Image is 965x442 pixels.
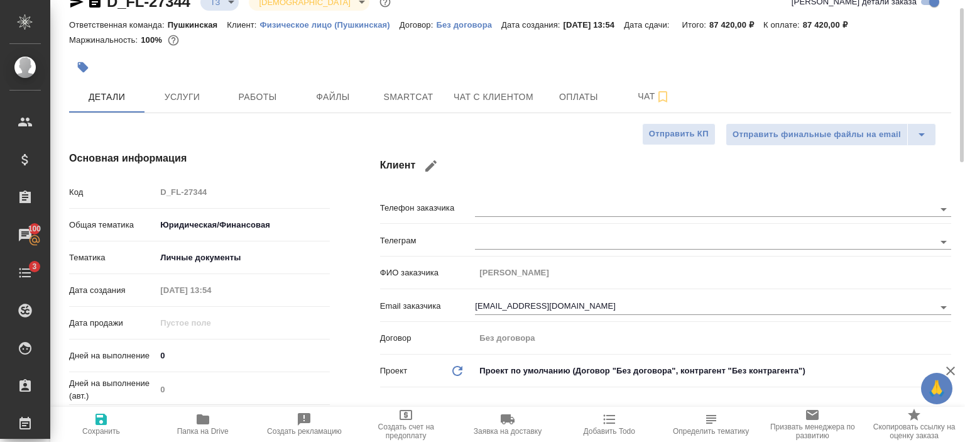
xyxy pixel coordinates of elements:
a: 3 [3,257,47,289]
button: Создать счет на предоплату [355,407,457,442]
p: Дата сдачи: [624,20,672,30]
div: Личные документы [156,247,329,268]
span: Smartcat [378,89,439,105]
button: Папка на Drive [152,407,254,442]
p: Ответственная команда: [69,20,168,30]
div: split button [726,123,936,146]
span: Чат с клиентом [454,89,533,105]
p: Проект [380,365,408,377]
button: Добавить тэг [69,53,97,81]
div: Проект по умолчанию (Договор "Без договора", контрагент "Без контрагента") [475,360,951,382]
a: Без договора [436,19,501,30]
button: Создать рекламацию [254,407,356,442]
p: Итого: [682,20,709,30]
span: Отправить КП [649,127,709,141]
p: Дней на выполнение (авт.) [69,377,156,402]
p: Физическое лицо (Пушкинская) [260,20,400,30]
span: 3 [25,260,44,273]
p: 87 420,00 ₽ [709,20,763,30]
span: Чат [624,89,684,104]
button: Призвать менеджера по развитию [761,407,863,442]
input: ✎ Введи что-нибудь [156,346,329,365]
p: Дней на выполнение [69,350,156,362]
p: Без договора [436,20,501,30]
span: Отправить финальные файлы на email [733,128,901,142]
span: Оплаты [548,89,609,105]
p: Телеграм [380,235,476,247]
p: Дата продажи [69,317,156,329]
button: Добавить Todo [559,407,660,442]
button: Скопировать ссылку на оценку заказа [863,407,965,442]
span: 100 [21,223,49,235]
span: Услуги [152,89,212,105]
p: Клиент: [227,20,259,30]
span: Призвать менеджера по развитию [769,423,856,440]
p: Телефон заказчика [380,202,476,214]
button: Заявка на доставку [457,407,559,442]
button: Open [935,233,952,251]
button: Open [935,201,952,218]
span: Работы [227,89,288,105]
div: Юридическая/Финансовая [156,214,329,236]
p: Общая тематика [69,219,156,231]
p: Пушкинская [168,20,227,30]
span: Заявка на доставку [474,427,542,436]
p: [DATE] 13:54 [564,20,624,30]
span: Скопировать ссылку на оценку заказа [871,423,957,440]
p: 87 420,00 ₽ [803,20,857,30]
span: Детали [77,89,137,105]
p: Код [69,186,156,199]
p: Маржинальность: [69,35,141,45]
button: Отправить финальные файлы на email [726,123,908,146]
span: Создать счет на предоплату [363,423,449,440]
button: Сохранить [50,407,152,442]
button: Open [935,299,952,316]
input: Пустое поле [156,183,329,201]
button: 🙏 [921,373,952,404]
a: Физическое лицо (Пушкинская) [260,19,400,30]
p: Договор [380,332,476,345]
input: Пустое поле [475,329,951,347]
svg: Подписаться [655,89,670,104]
p: Договор: [400,20,437,30]
span: Добавить Todo [584,427,635,436]
h4: Клиент [380,151,951,181]
input: Пустое поле [156,281,266,299]
p: ФИО заказчика [380,267,476,279]
span: Создать рекламацию [267,427,342,436]
button: Определить тематику [660,407,762,442]
p: Email заказчика [380,300,476,312]
button: Отправить КП [642,123,716,145]
p: Дата создания [69,284,156,297]
p: 100% [141,35,165,45]
span: Файлы [303,89,363,105]
input: Пустое поле [156,314,266,332]
span: Определить тематику [673,427,749,436]
p: Дата создания: [501,20,563,30]
h4: Основная информация [69,151,330,166]
span: Папка на Drive [177,427,229,436]
input: Пустое поле [475,263,951,282]
button: 0.00 RUB; [165,32,182,48]
input: Пустое поле [156,380,329,399]
p: Тематика [69,251,156,264]
p: К оплате: [763,20,803,30]
span: Сохранить [82,427,120,436]
a: 100 [3,219,47,251]
span: 🙏 [926,375,947,402]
